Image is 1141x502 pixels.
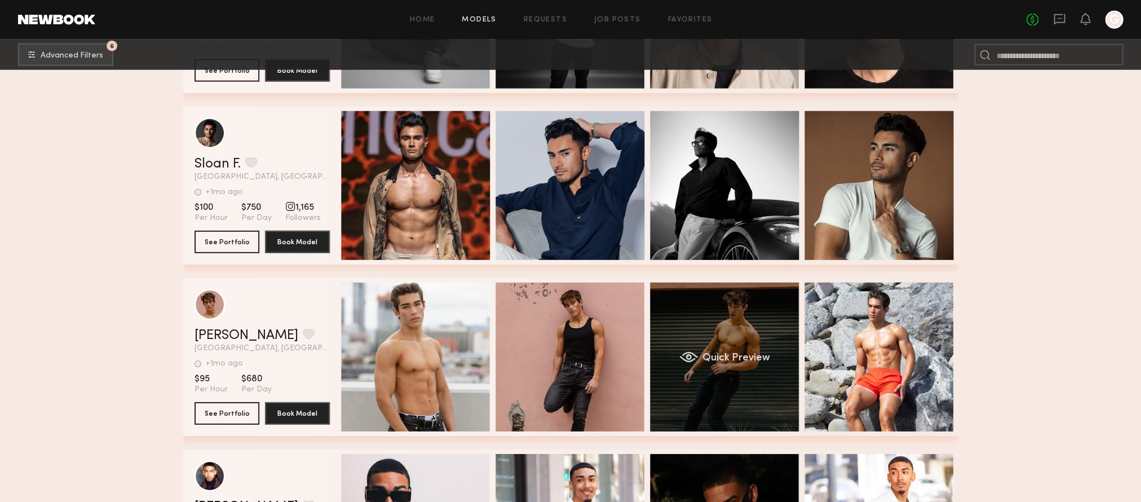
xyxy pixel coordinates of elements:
span: 6 [110,43,114,49]
button: See Portfolio [194,59,259,82]
span: $100 [194,202,228,213]
span: Per Day [241,385,272,395]
button: 6Advanced Filters [18,43,113,66]
span: Quick Preview [702,353,769,363]
span: [GEOGRAPHIC_DATA], [GEOGRAPHIC_DATA] [194,173,330,181]
div: +1mo ago [206,360,243,368]
button: Book Model [265,402,330,425]
button: See Portfolio [194,231,259,253]
span: $750 [241,202,272,213]
button: Book Model [265,231,330,253]
span: Per Hour [194,385,228,395]
a: Requests [524,16,567,24]
a: Sloan F. [194,157,241,171]
a: Favorites [667,16,712,24]
span: Per Day [241,213,272,223]
a: Models [462,16,496,24]
span: Followers [285,213,321,223]
button: Book Model [265,59,330,82]
span: $95 [194,373,228,385]
span: [GEOGRAPHIC_DATA], [GEOGRAPHIC_DATA] [194,345,330,353]
span: Per Hour [194,213,228,223]
a: Job Posts [594,16,641,24]
button: See Portfolio [194,402,259,425]
a: Home [410,16,435,24]
a: [PERSON_NAME] [194,329,298,342]
div: +1mo ago [206,188,243,196]
span: 1,165 [285,202,321,213]
span: Advanced Filters [41,52,103,60]
a: G [1105,11,1123,29]
span: $680 [241,373,272,385]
